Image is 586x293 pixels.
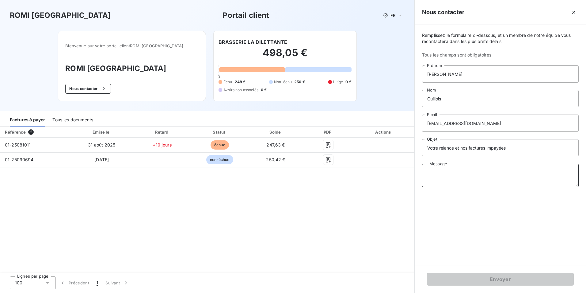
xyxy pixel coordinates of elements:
[211,140,229,150] span: échue
[97,280,98,286] span: 1
[102,276,133,289] button: Suivant
[71,129,132,135] div: Émise le
[5,157,34,162] span: 01-25090694
[354,129,413,135] div: Actions
[422,32,579,45] span: Remplissez le formulaire ci-dessous, et un membre de notre équipe vous recontactera dans les plus...
[249,129,302,135] div: Solde
[65,43,198,48] span: Bienvenue sur votre portail client ROMI [GEOGRAPHIC_DATA] .
[274,79,292,85] span: Non-échu
[65,63,198,74] h3: ROMI [GEOGRAPHIC_DATA]
[5,142,31,147] span: 01-25081011
[5,130,26,135] div: Référence
[266,157,285,162] span: 250,42 €
[294,79,305,85] span: 250 €
[261,87,267,93] span: 0 €
[422,90,579,107] input: placeholder
[94,157,109,162] span: [DATE]
[10,10,111,21] h3: ROMI [GEOGRAPHIC_DATA]
[305,129,352,135] div: PDF
[266,142,285,147] span: 247,63 €
[88,142,115,147] span: 31 août 2025
[93,276,102,289] button: 1
[223,79,232,85] span: Échu
[390,13,395,18] span: FR
[135,129,190,135] div: Retard
[223,10,269,21] h3: Portail client
[15,280,22,286] span: 100
[219,38,287,46] h6: BRASSERIE LA DILETTANTE
[52,114,93,127] div: Tous les documents
[28,129,34,135] span: 2
[422,115,579,132] input: placeholder
[223,87,258,93] span: Avoirs non associés
[65,84,111,94] button: Nous contacter
[422,52,579,58] span: Tous les champs sont obligatoires
[219,47,352,65] h2: 498,05 €
[427,273,574,286] button: Envoyer
[56,276,93,289] button: Précédent
[206,155,233,164] span: non-échue
[422,8,464,17] h5: Nous contacter
[333,79,343,85] span: Litige
[235,79,246,85] span: 248 €
[422,139,579,156] input: placeholder
[10,114,45,127] div: Factures à payer
[422,65,579,83] input: placeholder
[192,129,247,135] div: Statut
[153,142,172,147] span: +10 jours
[218,74,220,79] span: 0
[345,79,351,85] span: 0 €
